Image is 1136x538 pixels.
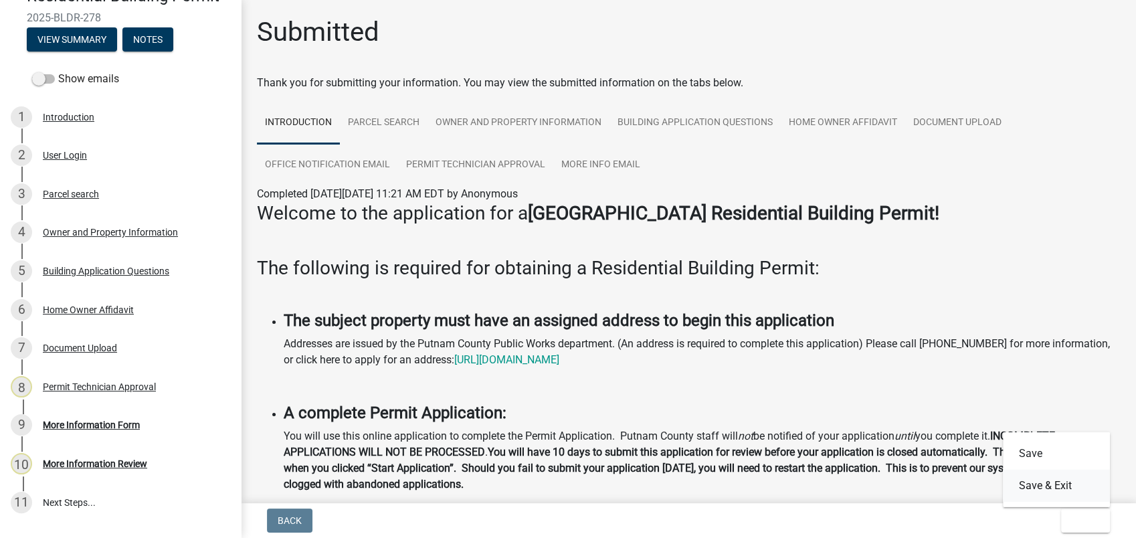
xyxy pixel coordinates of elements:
[27,11,214,24] span: 2025-BLDR-278
[32,71,119,87] label: Show emails
[284,403,506,422] strong: A complete Permit Application:
[122,27,173,52] button: Notes
[278,515,302,526] span: Back
[11,492,32,513] div: 11
[257,257,1120,280] h3: The following is required for obtaining a Residential Building Permit:
[553,144,648,187] a: More Info Email
[340,102,428,145] a: Parcel search
[43,266,169,276] div: Building Application Questions
[894,430,915,442] i: until
[284,311,834,330] strong: The subject property must have an assigned address to begin this application
[257,75,1120,91] div: Thank you for submitting your information. You may view the submitted information on the tabs below.
[27,35,117,46] wm-modal-confirm: Summary
[528,202,939,224] strong: [GEOGRAPHIC_DATA] Residential Building Permit!
[781,102,905,145] a: Home Owner Affidavit
[11,414,32,436] div: 9
[11,376,32,397] div: 8
[11,221,32,243] div: 4
[43,189,99,199] div: Parcel search
[428,102,609,145] a: Owner and Property Information
[43,228,178,237] div: Owner and Property Information
[43,151,87,160] div: User Login
[11,145,32,166] div: 2
[43,305,134,315] div: Home Owner Affidavit
[738,430,753,442] i: not
[11,260,32,282] div: 5
[284,430,1055,458] strong: INCOMPLETE APPLICATIONS WILL NOT BE PROCESSED
[1072,515,1091,526] span: Exit
[267,509,312,533] button: Back
[1003,438,1110,470] button: Save
[11,299,32,321] div: 6
[257,16,379,48] h1: Submitted
[398,144,553,187] a: Permit Technician Approval
[43,343,117,353] div: Document Upload
[11,453,32,474] div: 10
[257,202,1120,225] h3: Welcome to the application for a
[43,420,140,430] div: More Information Form
[1003,432,1110,507] div: Exit
[122,35,173,46] wm-modal-confirm: Notes
[257,187,518,200] span: Completed [DATE][DATE] 11:21 AM EDT by Anonymous
[43,112,94,122] div: Introduction
[257,102,340,145] a: Introduction
[284,446,1107,490] strong: You will have 10 days to submit this application for review before your application is closed aut...
[11,183,32,205] div: 3
[257,144,398,187] a: Office Notification Email
[905,102,1010,145] a: Document Upload
[43,459,147,468] div: More Information Review
[284,336,1120,368] p: Addresses are issued by the Putnam County Public Works department. (An address is required to com...
[43,382,156,391] div: Permit Technician Approval
[609,102,781,145] a: Building Application Questions
[11,337,32,359] div: 7
[1003,470,1110,502] button: Save & Exit
[27,27,117,52] button: View Summary
[11,106,32,128] div: 1
[454,353,559,366] a: [URL][DOMAIN_NAME]
[284,428,1120,492] p: You will use this online application to complete the Permit Application. Putnam County staff will...
[1061,509,1110,533] button: Exit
